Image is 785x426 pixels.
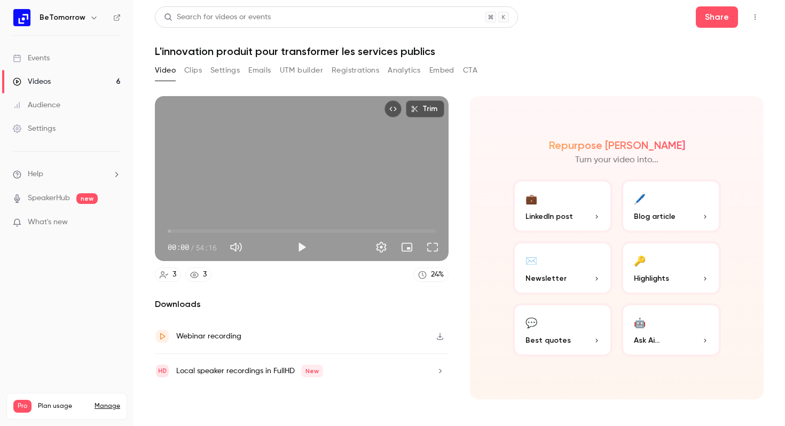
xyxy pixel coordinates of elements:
[155,62,176,79] button: Video
[525,190,537,207] div: 💼
[225,236,247,258] button: Mute
[371,236,392,258] button: Settings
[463,62,477,79] button: CTA
[384,100,402,117] button: Embed video
[210,62,240,79] button: Settings
[40,12,85,23] h6: BeTomorrow
[280,62,323,79] button: UTM builder
[621,303,721,357] button: 🤖Ask Ai...
[168,242,189,253] span: 00:00
[429,62,454,79] button: Embed
[155,298,449,311] h2: Downloads
[13,53,50,64] div: Events
[549,139,685,152] h2: Repurpose [PERSON_NAME]
[184,62,202,79] button: Clips
[13,100,60,111] div: Audience
[13,400,32,413] span: Pro
[747,9,764,26] button: Top Bar Actions
[164,12,271,23] div: Search for videos or events
[513,241,613,295] button: ✉️Newsletter
[248,62,271,79] button: Emails
[634,335,660,346] span: Ask Ai...
[696,6,738,28] button: Share
[525,211,573,222] span: LinkedIn post
[13,169,121,180] li: help-dropdown-opener
[291,236,312,258] button: Play
[172,269,176,280] div: 3
[76,193,98,204] span: new
[396,236,418,258] button: Turn on miniplayer
[185,267,211,282] a: 3
[634,273,669,284] span: Highlights
[621,241,721,295] button: 🔑Highlights
[525,314,537,330] div: 💬
[634,252,646,269] div: 🔑
[575,154,658,167] p: Turn your video into...
[634,211,676,222] span: Blog article
[195,242,217,253] span: 54:16
[431,269,444,280] div: 24 %
[525,335,571,346] span: Best quotes
[28,169,43,180] span: Help
[413,267,449,282] a: 24%
[525,252,537,269] div: ✉️
[332,62,379,79] button: Registrations
[155,267,181,282] a: 3
[406,100,444,117] button: Trim
[155,45,764,58] h1: L'innovation produit pour transformer les services publics
[634,190,646,207] div: 🖊️
[13,76,51,87] div: Videos
[525,273,567,284] span: Newsletter
[176,330,241,343] div: Webinar recording
[422,236,443,258] button: Full screen
[388,62,421,79] button: Analytics
[513,303,613,357] button: 💬Best quotes
[13,9,30,26] img: BeTomorrow
[28,217,68,228] span: What's new
[28,193,70,204] a: SpeakerHub
[13,123,56,134] div: Settings
[190,242,194,253] span: /
[176,365,323,377] div: Local speaker recordings in FullHD
[38,402,88,411] span: Plan usage
[513,179,613,233] button: 💼LinkedIn post
[168,242,217,253] div: 00:00
[301,365,323,377] span: New
[621,179,721,233] button: 🖊️Blog article
[634,314,646,330] div: 🤖
[203,269,207,280] div: 3
[95,402,120,411] a: Manage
